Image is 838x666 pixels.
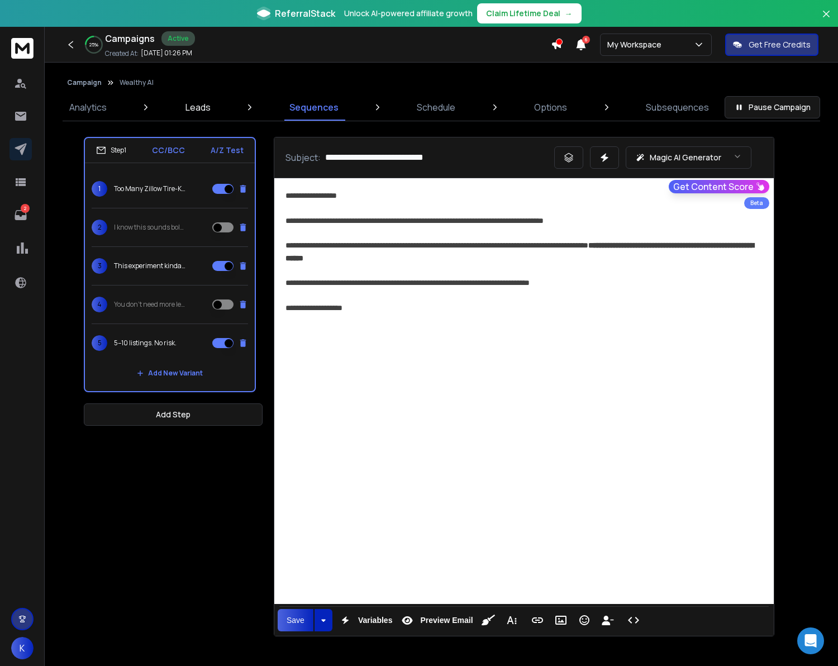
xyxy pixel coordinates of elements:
p: Leads [185,101,211,114]
a: Sequences [283,94,345,121]
p: Too Many Zillow Tire-Kickers? [114,184,185,193]
button: Claim Lifetime Deal→ [477,3,582,23]
p: My Workspace [607,39,666,50]
button: Code View [623,609,644,631]
button: Emoticons [574,609,595,631]
p: Wealthy AI [120,78,154,87]
p: [DATE] 01:26 PM [141,49,192,58]
span: 2 [92,220,107,235]
button: Add Step [84,403,263,426]
button: Get Free Credits [725,34,818,56]
button: Get Content Score [669,180,769,193]
p: Magic AI Generator [650,152,721,163]
div: Open Intercom Messenger [797,627,824,654]
li: Step1CC/BCCA/Z Test1Too Many Zillow Tire-Kickers?2I know this sounds bold 👀3This experiment kinda... [84,137,256,392]
p: Get Free Credits [749,39,811,50]
div: Active [161,31,195,46]
p: You don’t need more leads. [114,300,185,309]
p: Subsequences [646,101,709,114]
p: Subject: [285,151,321,164]
p: 25 % [89,41,98,48]
p: 2 [21,204,30,213]
span: ReferralStack [275,7,335,20]
a: Analytics [63,94,113,121]
button: Pause Campaign [725,96,820,118]
span: Preview Email [418,616,475,625]
button: K [11,637,34,659]
button: Campaign [67,78,102,87]
span: → [565,8,573,19]
button: More Text [501,609,522,631]
p: I know this sounds bold 👀 [114,223,185,232]
p: Sequences [289,101,339,114]
button: Insert Unsubscribe Link [597,609,618,631]
span: Variables [356,616,395,625]
p: A/Z Test [211,145,244,156]
p: This experiment kinda shocked us 😳 [114,261,185,270]
span: 1 [92,181,107,197]
a: Subsequences [639,94,716,121]
a: Leads [179,94,217,121]
button: Insert Image (⌘P) [550,609,572,631]
button: Add New Variant [128,362,212,384]
button: Insert Link (⌘K) [527,609,548,631]
p: Schedule [417,101,455,114]
p: CC/BCC [152,145,185,156]
div: Beta [744,197,769,209]
button: Clean HTML [478,609,499,631]
span: 5 [92,335,107,351]
button: Preview Email [397,609,475,631]
button: Variables [335,609,395,631]
p: 5–10 listings. No risk. [114,339,177,348]
span: 3 [92,258,107,274]
button: Save [278,609,313,631]
p: Created At: [105,49,139,58]
h1: Campaigns [105,32,155,45]
button: Magic AI Generator [626,146,751,169]
p: Unlock AI-powered affiliate growth [344,8,473,19]
span: 6 [582,36,590,44]
a: Options [527,94,574,121]
div: Step 1 [96,145,126,155]
span: 4 [92,297,107,312]
button: Close banner [819,7,834,34]
p: Analytics [69,101,107,114]
a: 2 [9,204,32,226]
a: Schedule [410,94,462,121]
p: Options [534,101,567,114]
